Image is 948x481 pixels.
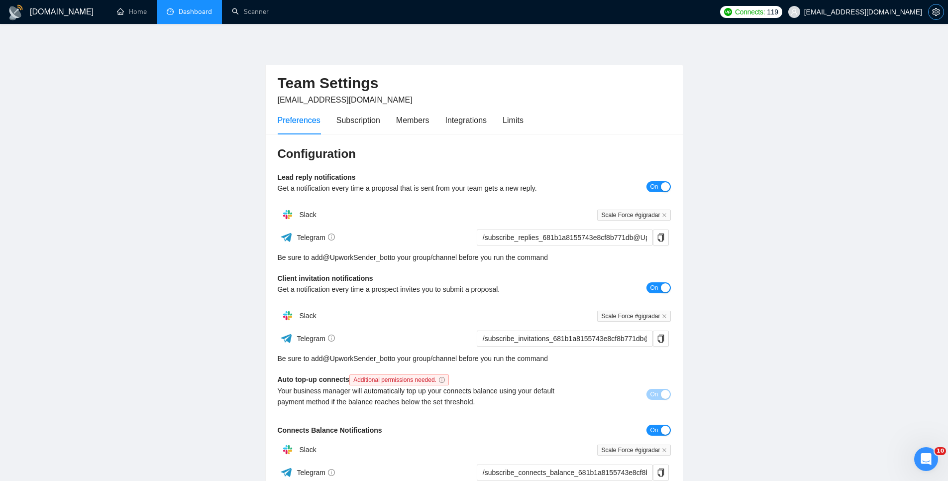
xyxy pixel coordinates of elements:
[117,7,147,16] a: homeHome
[8,4,24,20] img: logo
[299,446,316,454] span: Slack
[297,335,335,343] span: Telegram
[299,312,316,320] span: Slack
[278,96,413,104] span: [EMAIL_ADDRESS][DOMAIN_NAME]
[928,8,944,16] a: setting
[445,114,487,126] div: Integrations
[597,210,670,221] span: Scale Force #gigradar
[650,389,658,400] span: On
[791,8,798,15] span: user
[650,282,658,293] span: On
[328,335,335,342] span: info-circle
[278,73,671,94] h2: Team Settings
[280,332,293,345] img: ww3wtPAAAAAElFTkSuQmCC
[278,274,373,282] b: Client invitation notifications
[278,375,453,383] b: Auto top-up connects
[767,6,778,17] span: 119
[653,230,669,245] button: copy
[278,146,671,162] h3: Configuration
[929,8,944,16] span: setting
[278,353,671,364] div: Be sure to add to your group/channel before you run the command
[503,114,524,126] div: Limits
[662,314,667,319] span: close
[278,183,573,194] div: Get a notification every time a proposal that is sent from your team gets a new reply.
[323,353,390,364] a: @UpworkSender_bot
[650,181,658,192] span: On
[650,425,658,436] span: On
[278,306,298,326] img: hpQkSZIkSZIkSZIkSZIkSZIkSZIkSZIkSZIkSZIkSZIkSZIkSZIkSZIkSZIkSZIkSZIkSZIkSZIkSZIkSZIkSZIkSZIkSZIkS...
[597,445,670,456] span: Scale Force #gigradar
[167,7,212,16] a: dashboardDashboard
[597,311,670,322] span: Scale Force #gigradar
[653,465,669,481] button: copy
[662,213,667,218] span: close
[653,469,668,477] span: copy
[328,469,335,476] span: info-circle
[297,469,335,477] span: Telegram
[297,234,335,241] span: Telegram
[653,331,669,347] button: copy
[278,385,573,407] div: Your business manager will automatically top up your connects balance using your default payment ...
[278,173,356,181] b: Lead reply notifications
[278,114,320,126] div: Preferences
[336,114,380,126] div: Subscription
[653,335,668,343] span: copy
[349,374,449,385] span: Additional permissions needed.
[735,6,765,17] span: Connects:
[328,234,335,240] span: info-circle
[280,231,293,243] img: ww3wtPAAAAAElFTkSuQmCC
[278,284,573,295] div: Get a notification every time a prospect invites you to submit a proposal.
[278,205,298,225] img: hpQkSZIkSZIkSZIkSZIkSZIkSZIkSZIkSZIkSZIkSZIkSZIkSZIkSZIkSZIkSZIkSZIkSZIkSZIkSZIkSZIkSZIkSZIkSZIkS...
[724,8,732,16] img: upwork-logo.png
[935,447,946,455] span: 10
[653,234,668,241] span: copy
[439,377,445,383] span: info-circle
[280,466,293,479] img: ww3wtPAAAAAElFTkSuQmCC
[914,447,938,471] iframe: Intercom live chat
[928,4,944,20] button: setting
[662,448,667,453] span: close
[396,114,429,126] div: Members
[299,211,316,219] span: Slack
[278,440,298,460] img: hpQkSZIkSZIkSZIkSZIkSZIkSZIkSZIkSZIkSZIkSZIkSZIkSZIkSZIkSZIkSZIkSZIkSZIkSZIkSZIkSZIkSZIkSZIkSZIkS...
[278,252,671,263] div: Be sure to add to your group/channel before you run the command
[323,252,390,263] a: @UpworkSender_bot
[232,7,269,16] a: searchScanner
[278,426,382,434] b: Connects Balance Notifications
